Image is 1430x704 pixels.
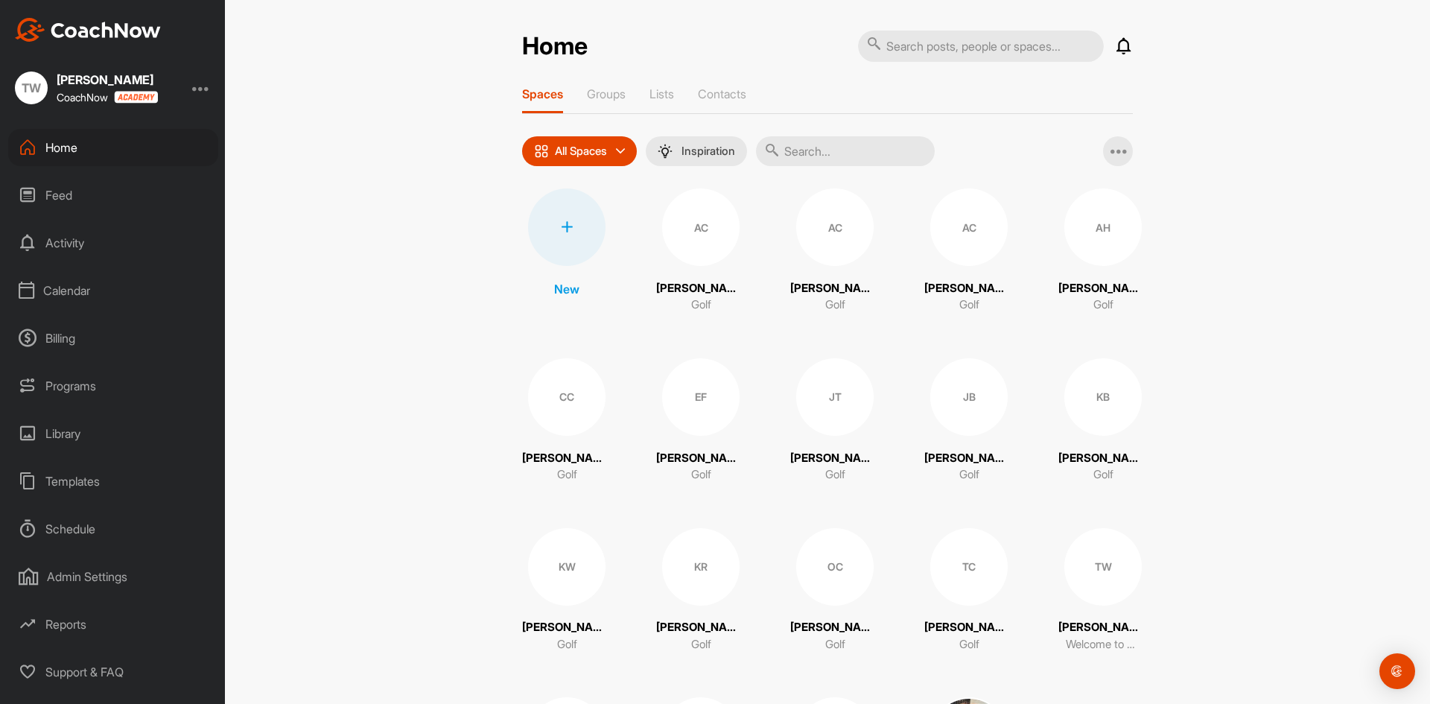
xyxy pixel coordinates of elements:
[8,415,218,452] div: Library
[691,296,711,314] p: Golf
[924,358,1014,483] a: JB[PERSON_NAME]Golf
[1058,528,1148,653] a: TW[PERSON_NAME]Welcome to edufii
[1058,188,1148,314] a: AH[PERSON_NAME]Golf
[1058,280,1148,297] p: [PERSON_NAME]
[522,86,563,101] p: Spaces
[522,32,588,61] h2: Home
[555,145,607,157] p: All Spaces
[924,450,1014,467] p: [PERSON_NAME]
[57,91,158,104] div: CoachNow
[8,510,218,548] div: Schedule
[57,74,158,86] div: [PERSON_NAME]
[790,619,880,636] p: [PERSON_NAME]
[691,636,711,653] p: Golf
[825,466,845,483] p: Golf
[15,72,48,104] div: TW
[681,145,735,157] p: Inspiration
[790,528,880,653] a: OC[PERSON_NAME]Golf
[930,528,1008,606] div: TC
[534,144,549,159] img: icon
[1093,296,1113,314] p: Golf
[656,280,746,297] p: [PERSON_NAME]
[557,636,577,653] p: Golf
[554,280,579,298] p: New
[8,177,218,214] div: Feed
[8,320,218,357] div: Billing
[15,18,161,42] img: CoachNow
[522,528,611,653] a: KW[PERSON_NAME]Golf
[1058,450,1148,467] p: [PERSON_NAME]
[1064,358,1142,436] div: KB
[1058,619,1148,636] p: [PERSON_NAME]
[924,280,1014,297] p: [PERSON_NAME]
[1064,188,1142,266] div: AH
[522,619,611,636] p: [PERSON_NAME]
[1064,528,1142,606] div: TW
[662,358,740,436] div: EF
[8,653,218,691] div: Support & FAQ
[790,450,880,467] p: [PERSON_NAME]
[959,296,979,314] p: Golf
[1058,358,1148,483] a: KB[PERSON_NAME]Golf
[825,636,845,653] p: Golf
[8,463,218,500] div: Templates
[649,86,674,101] p: Lists
[691,466,711,483] p: Golf
[8,558,218,595] div: Admin Settings
[1066,636,1140,653] p: Welcome to edufii
[662,188,740,266] div: AC
[796,188,874,266] div: AC
[557,466,577,483] p: Golf
[790,358,880,483] a: JT[PERSON_NAME]Golf
[790,188,880,314] a: AC[PERSON_NAME]Golf
[924,528,1014,653] a: TC[PERSON_NAME]Golf
[858,31,1104,62] input: Search posts, people or spaces...
[698,86,746,101] p: Contacts
[656,619,746,636] p: [PERSON_NAME]
[662,528,740,606] div: KR
[8,224,218,261] div: Activity
[8,367,218,405] div: Programs
[656,528,746,653] a: KR[PERSON_NAME]Golf
[656,358,746,483] a: EF[PERSON_NAME]Golf
[656,450,746,467] p: [PERSON_NAME]
[924,619,1014,636] p: [PERSON_NAME]
[528,358,606,436] div: CC
[959,636,979,653] p: Golf
[930,188,1008,266] div: AC
[8,606,218,643] div: Reports
[1093,466,1113,483] p: Golf
[1379,653,1415,689] div: Open Intercom Messenger
[522,358,611,483] a: CC[PERSON_NAME]Golf
[8,129,218,166] div: Home
[930,358,1008,436] div: JB
[959,466,979,483] p: Golf
[756,136,935,166] input: Search...
[658,144,673,159] img: menuIcon
[825,296,845,314] p: Golf
[924,188,1014,314] a: AC[PERSON_NAME]Golf
[528,528,606,606] div: KW
[114,91,158,104] img: CoachNow acadmey
[656,188,746,314] a: AC[PERSON_NAME]Golf
[587,86,626,101] p: Groups
[796,528,874,606] div: OC
[796,358,874,436] div: JT
[8,272,218,309] div: Calendar
[522,450,611,467] p: [PERSON_NAME]
[790,280,880,297] p: [PERSON_NAME]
